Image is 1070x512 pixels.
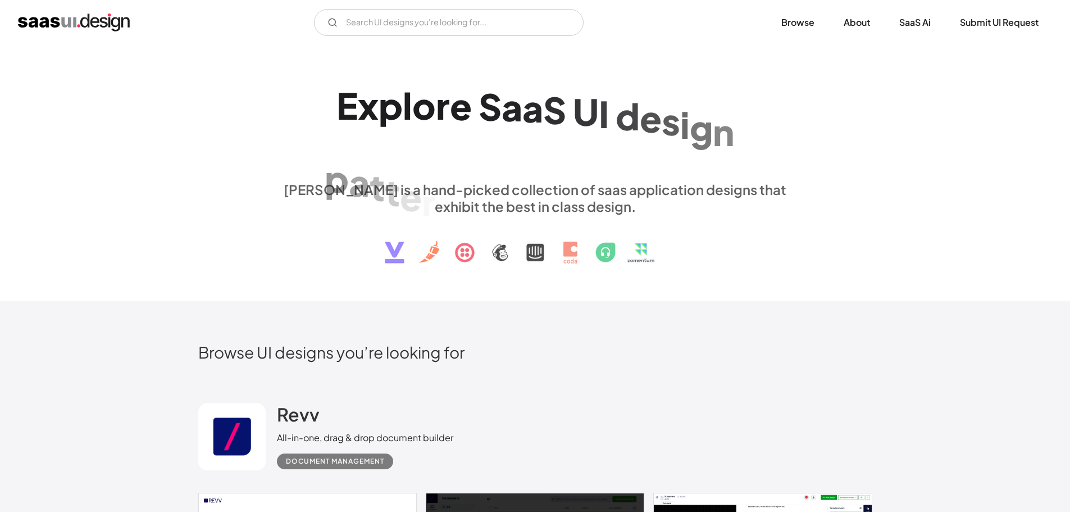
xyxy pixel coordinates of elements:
div: t [385,170,400,214]
div: o [412,84,436,127]
div: S [543,88,566,131]
div: e [400,175,422,219]
h2: Browse UI designs you’re looking for [198,342,872,362]
input: Search UI designs you're looking for... [314,9,584,36]
div: a [522,87,543,130]
a: About [830,10,884,35]
img: text, icon, saas logo [365,215,705,273]
div: r [422,181,436,224]
div: i [680,102,690,146]
form: Email Form [314,9,584,36]
div: s [662,99,680,143]
a: Revv [277,403,320,431]
div: a [349,161,370,204]
div: g [690,106,713,149]
div: d [616,94,640,137]
div: E [336,84,358,127]
div: [PERSON_NAME] is a hand-picked collection of saas application designs that exhibit the best in cl... [277,181,794,215]
a: SaaS Ai [886,10,944,35]
div: U [573,90,599,133]
div: I [599,92,609,135]
div: p [325,157,349,200]
div: e [640,97,662,140]
div: a [502,85,522,129]
div: x [358,84,379,127]
div: t [370,166,385,209]
div: l [403,84,412,127]
div: Document Management [286,455,384,468]
div: e [450,84,472,127]
div: p [379,84,403,127]
div: All-in-one, drag & drop document builder [277,431,453,445]
div: S [479,84,502,128]
div: n [713,110,734,153]
h2: Revv [277,403,320,425]
div: r [436,84,450,127]
a: Browse [768,10,828,35]
a: Submit UI Request [946,10,1052,35]
a: home [18,13,130,31]
h1: Explore SaaS UI design patterns & interactions. [277,84,794,170]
